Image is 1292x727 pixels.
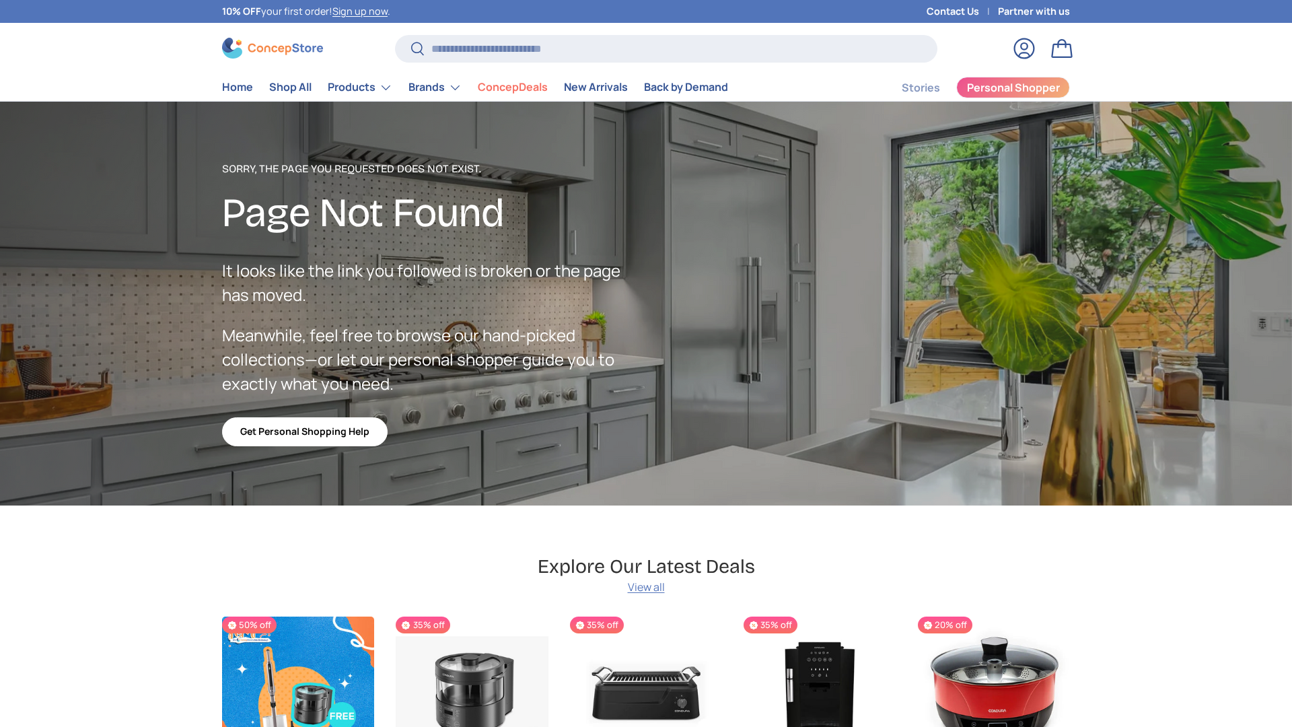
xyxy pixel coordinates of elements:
span: 35% off [396,617,450,633]
a: Products [328,74,392,101]
a: View all [628,579,665,595]
a: ConcepDeals [478,74,548,100]
span: 35% off [744,617,797,633]
summary: Products [320,74,400,101]
p: Meanwhile, feel free to browse our hand-picked collections—or let our personal shopper guide you ... [222,323,646,396]
h2: Page Not Found [222,188,646,238]
nav: Secondary [869,74,1070,101]
a: Contact Us [927,4,998,19]
summary: Brands [400,74,470,101]
a: Personal Shopper [956,77,1070,98]
h2: Explore Our Latest Deals [538,554,755,579]
img: ConcepStore [222,38,323,59]
p: your first order! . [222,4,390,19]
nav: Primary [222,74,728,101]
a: Home [222,74,253,100]
a: New Arrivals [564,74,628,100]
a: Brands [408,74,462,101]
span: 35% off [570,617,624,633]
p: It looks like the link you followed is broken or the page has moved. [222,258,646,307]
a: Shop All [269,74,312,100]
p: Sorry, the page you requested does not exist. [222,161,646,177]
a: Get Personal Shopping Help [222,417,388,446]
strong: 10% OFF [222,5,261,18]
span: 50% off [222,617,277,633]
a: Stories [902,75,940,101]
a: Sign up now [332,5,388,18]
a: Partner with us [998,4,1070,19]
a: Back by Demand [644,74,728,100]
span: 20% off [918,617,972,633]
span: Personal Shopper [967,82,1060,93]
